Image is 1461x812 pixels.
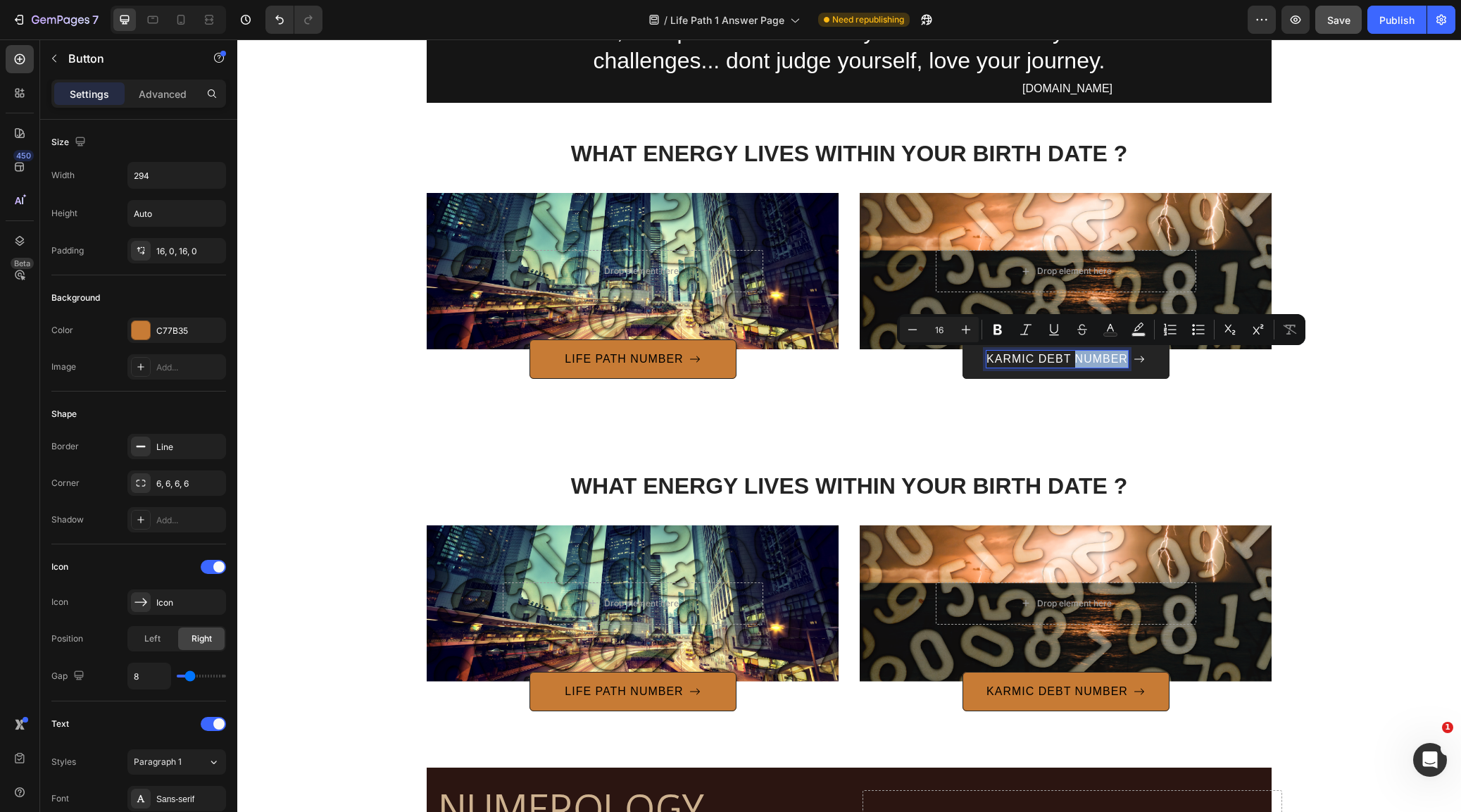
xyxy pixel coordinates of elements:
[128,163,225,188] input: Auto
[51,292,100,304] div: Background
[622,486,1034,642] div: Overlay
[800,226,874,237] div: Drop element here
[664,13,667,27] span: /
[292,300,499,339] button: <p>LIFE PATH NUMBER</p>
[367,226,441,237] div: Drop element here
[622,486,1034,642] div: Background Image
[622,154,1034,310] div: Background Image
[134,756,182,768] span: Paragraph 1
[128,201,225,226] input: Auto
[1327,14,1350,26] span: Save
[156,325,222,337] div: C77B35
[144,632,161,645] span: Left
[68,50,188,67] p: Button
[127,749,226,775] button: Paragraph 1
[156,245,222,258] div: 16, 0, 16, 0
[51,207,77,220] div: Height
[749,644,891,661] p: KARMIC DEBT NUMBER
[1315,6,1362,34] button: Save
[156,514,222,527] div: Add...
[622,154,1034,310] div: Overlay
[51,361,76,373] div: Image
[13,150,34,161] div: 450
[192,632,212,645] span: Right
[670,13,784,27] span: Life Path 1 Answer Page
[327,644,446,661] p: LIFE PATH NUMBER
[832,13,904,26] span: Need republishing
[1379,13,1415,27] div: Publish
[139,87,187,101] p: Advanced
[51,408,77,420] div: Shape
[156,596,222,609] div: Icon
[92,11,99,28] p: 7
[334,101,891,127] strong: WHAT ENERGY LIVES WITHIN YOUR BIRTH DATE ?
[265,6,322,34] div: Undo/Redo
[897,314,1305,345] div: Editor contextual toolbar
[749,311,891,328] div: Rich Text Editor. Editing area: main
[367,558,441,570] div: Drop element here
[51,718,69,730] div: Text
[51,632,83,645] div: Position
[51,756,76,768] div: Styles
[749,311,891,328] p: KARMIC DEBT NUMBER
[800,558,874,570] div: Drop element here
[51,133,89,152] div: Size
[51,513,84,526] div: Shadow
[11,258,34,269] div: Beta
[51,324,73,337] div: Color
[334,434,891,459] strong: WHAT ENERGY LIVES WITHIN YOUR BIRTH DATE ?
[51,244,84,257] div: Padding
[51,792,69,805] div: Font
[128,663,170,689] input: Auto
[292,632,499,672] button: <p>LIFE PATH NUMBER</p>
[189,154,601,310] div: Background Image
[51,169,75,182] div: Width
[237,39,1461,812] iframe: Design area
[1367,6,1426,34] button: Publish
[189,154,601,310] div: Overlay
[51,440,79,453] div: Border
[327,311,446,328] p: LIFE PATH NUMBER
[191,39,875,60] p: [DOMAIN_NAME]
[51,667,87,686] div: Gap
[156,361,222,374] div: Add...
[1413,743,1447,777] iframe: Intercom live chat
[156,793,222,806] div: Sans-serif
[1442,722,1453,733] span: 1
[51,477,80,489] div: Corner
[725,632,932,672] button: <p>KARMIC DEBT NUMBER</p>
[6,6,105,34] button: 7
[156,441,222,454] div: Line
[51,596,68,608] div: Icon
[189,486,601,642] div: Background Image
[156,477,222,490] div: 6, 6, 6, 6
[70,87,109,101] p: Settings
[725,300,932,339] button: <p>KARMIC DEBT NUMBER</p>
[189,486,601,642] div: Overlay
[51,561,68,573] div: Icon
